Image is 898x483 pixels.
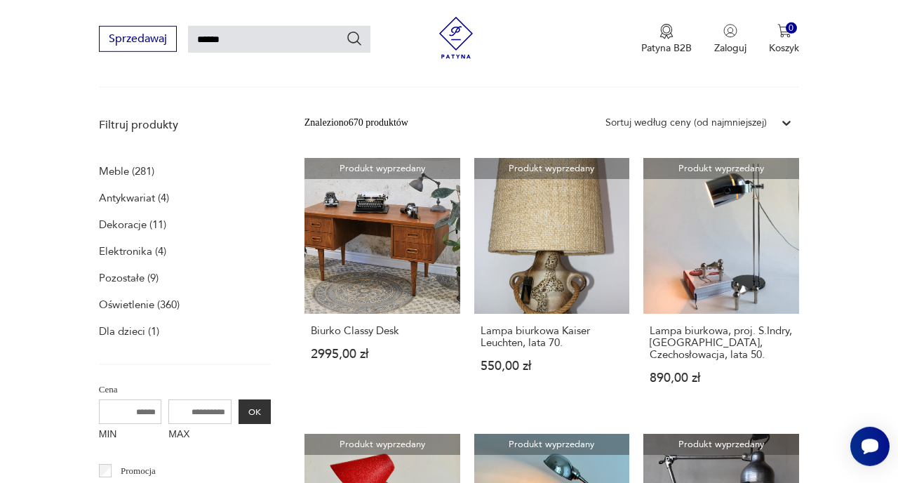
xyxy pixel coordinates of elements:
img: Ikona koszyka [777,24,791,38]
button: Patyna B2B [641,24,692,55]
div: 0 [786,22,798,34]
button: OK [239,399,271,424]
a: Antykwariat (4) [99,188,169,208]
button: Szukaj [346,30,363,47]
a: Sprzedawaj [99,35,177,45]
h3: Lampa biurkowa, proj. S.Indry, [GEOGRAPHIC_DATA], Czechosłowacja, lata 50. [650,325,793,361]
a: Ikona medaluPatyna B2B [641,24,692,55]
a: Dekoracje (11) [99,215,166,234]
button: 0Koszyk [769,24,799,55]
p: 890,00 zł [650,372,793,384]
p: 550,00 zł [481,360,624,372]
a: Oświetlenie (360) [99,295,180,315]
div: Sortuj według ceny (od najmniejszej) [605,115,767,131]
p: Promocja [121,463,156,479]
img: Ikonka użytkownika [723,24,737,38]
a: Pozostałe (9) [99,268,159,288]
button: Sprzedawaj [99,26,177,52]
a: Dla dzieci (1) [99,322,159,341]
label: MIN [99,424,162,446]
a: Produkt wyprzedanyBiurko Classy DeskBiurko Classy Desk2995,00 zł [304,158,460,411]
img: Patyna - sklep z meblami i dekoracjami vintage [435,17,477,59]
a: Produkt wyprzedanyLampa biurkowa, proj. S.Indry, Lidkowa, Czechosłowacja, lata 50.Lampa biurkowa,... [643,158,799,411]
a: Produkt wyprzedanyLampa biurkowa Kaiser Leuchten, lata 70.Lampa biurkowa Kaiser Leuchten, lata 70... [474,158,630,411]
div: Znaleziono 670 produktów [304,115,408,131]
iframe: Smartsupp widget button [850,427,890,466]
p: Zaloguj [714,41,746,55]
button: Zaloguj [714,24,746,55]
p: Koszyk [769,41,799,55]
a: Meble (281) [99,161,154,181]
p: Cena [99,382,271,397]
p: Filtruj produkty [99,117,271,133]
p: 2995,00 zł [311,348,454,360]
p: Patyna B2B [641,41,692,55]
h3: Biurko Classy Desk [311,325,454,337]
img: Ikona medalu [659,24,673,39]
a: Elektronika (4) [99,241,166,261]
h3: Lampa biurkowa Kaiser Leuchten, lata 70. [481,325,624,349]
label: MAX [168,424,232,446]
